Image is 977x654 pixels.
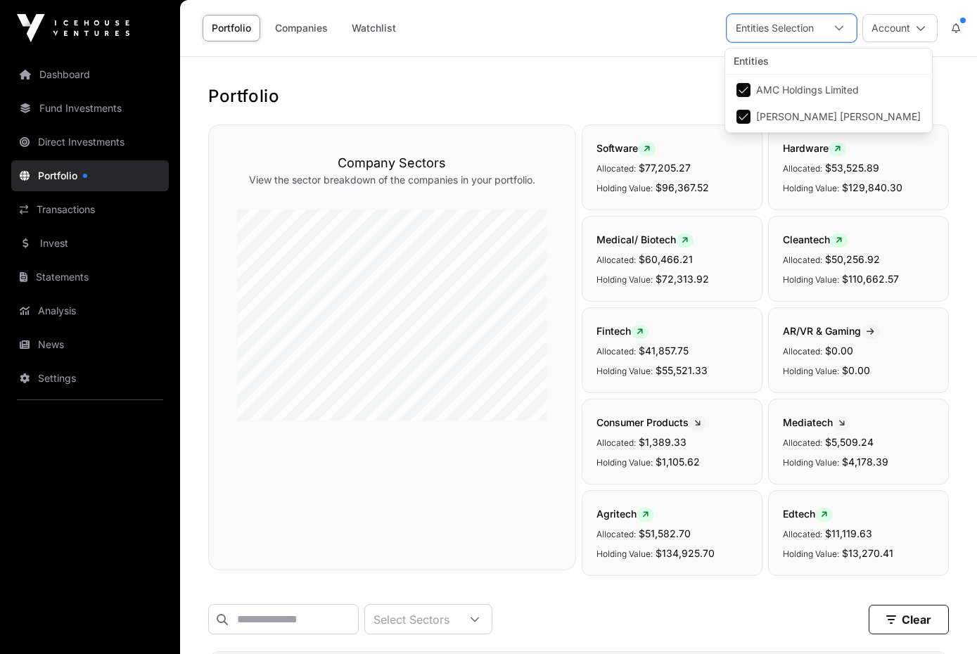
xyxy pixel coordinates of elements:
span: $4,178.39 [842,456,888,468]
span: Allocated: [596,437,636,448]
span: $0.00 [825,345,853,357]
span: $41,857.75 [639,345,689,357]
span: $13,270.41 [842,547,893,559]
span: Holding Value: [783,549,839,559]
span: Fintech [596,325,649,337]
span: $60,466.21 [639,253,693,265]
span: $1,105.62 [656,456,700,468]
span: Software [596,142,656,154]
span: Holding Value: [783,457,839,468]
p: View the sector breakdown of the companies in your portfolio. [237,173,547,187]
span: $53,525.89 [825,162,879,174]
span: $96,367.52 [656,181,709,193]
span: Holding Value: [596,274,653,285]
ul: Option List [725,75,932,132]
a: News [11,329,169,360]
span: $50,256.92 [825,253,880,265]
button: Clear [869,605,949,634]
img: Icehouse Ventures Logo [17,14,129,42]
span: Medical/ Biotech [596,233,694,245]
span: $0.00 [842,364,870,376]
span: Allocated: [783,529,822,539]
span: Holding Value: [596,457,653,468]
span: $134,925.70 [656,547,715,559]
span: Allocated: [596,255,636,265]
span: Cleantech [783,233,848,245]
span: $1,389.33 [639,436,687,448]
span: Holding Value: [596,549,653,559]
span: Holding Value: [783,274,839,285]
span: Hardware [783,142,846,154]
a: Portfolio [203,15,260,41]
a: Watchlist [343,15,405,41]
span: Mediatech [783,416,850,428]
a: Fund Investments [11,93,169,124]
div: Entities Selection [727,15,822,41]
span: $129,840.30 [842,181,902,193]
h1: Portfolio [208,85,949,108]
span: AMC Holdings Limited [756,85,859,95]
span: Holding Value: [783,183,839,193]
button: Account [862,14,938,42]
a: Dashboard [11,59,169,90]
span: Allocated: [783,163,822,174]
a: Companies [266,15,337,41]
span: Allocated: [596,529,636,539]
span: $51,582.70 [639,527,691,539]
div: Entities [725,49,932,75]
span: Holding Value: [783,366,839,376]
span: $55,521.33 [656,364,708,376]
span: $5,509.24 [825,436,874,448]
span: [PERSON_NAME] [PERSON_NAME] [756,112,921,122]
span: Allocated: [596,163,636,174]
span: Holding Value: [596,366,653,376]
a: Direct Investments [11,127,169,158]
span: Edtech [783,508,833,520]
iframe: Chat Widget [907,586,977,654]
span: $110,662.57 [842,273,899,285]
li: Andrew Richard James Connell [728,104,929,129]
span: $11,119.63 [825,527,872,539]
a: Invest [11,228,169,259]
span: $77,205.27 [639,162,691,174]
li: AMC Holdings Limited [728,77,929,103]
div: Select Sectors [365,605,458,634]
span: Consumer Products [596,416,706,428]
span: Agritech [596,508,654,520]
a: Portfolio [11,160,169,191]
a: Statements [11,262,169,293]
span: Allocated: [783,346,822,357]
a: Transactions [11,194,169,225]
span: Allocated: [783,437,822,448]
span: $72,313.92 [656,273,709,285]
a: Settings [11,363,169,394]
h3: Company Sectors [237,153,547,173]
span: Allocated: [783,255,822,265]
span: Allocated: [596,346,636,357]
span: AR/VR & Gaming [783,325,880,337]
span: Holding Value: [596,183,653,193]
a: Analysis [11,295,169,326]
